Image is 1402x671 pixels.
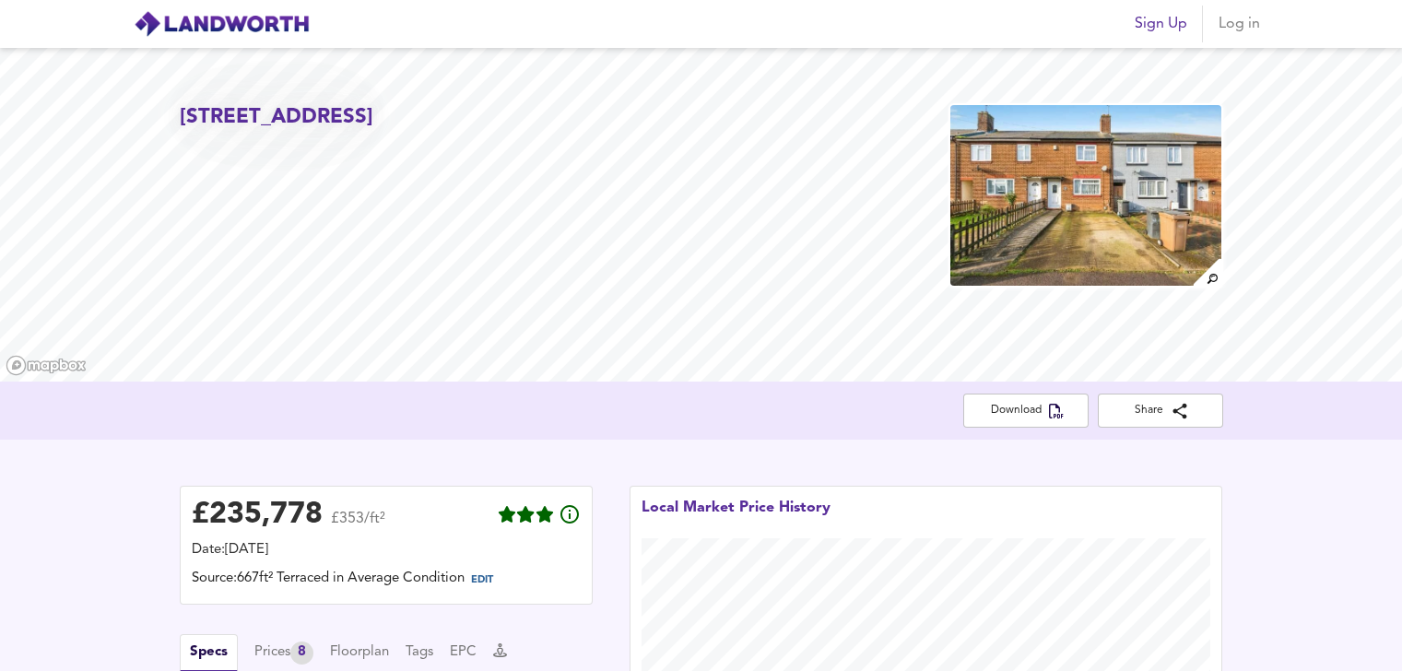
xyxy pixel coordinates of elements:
[192,501,323,529] div: £ 235,778
[1135,11,1187,37] span: Sign Up
[1191,256,1223,288] img: search
[134,10,310,38] img: logo
[330,642,389,663] button: Floorplan
[406,642,433,663] button: Tags
[1127,6,1195,42] button: Sign Up
[450,642,477,663] button: EPC
[192,540,581,560] div: Date: [DATE]
[1113,401,1208,420] span: Share
[978,401,1074,420] span: Download
[948,103,1223,288] img: property
[6,355,87,376] a: Mapbox homepage
[180,103,373,132] h2: [STREET_ADDRESS]
[963,394,1089,428] button: Download
[331,512,385,538] span: £353/ft²
[1098,394,1223,428] button: Share
[1218,11,1262,37] span: Log in
[254,642,313,665] button: Prices8
[192,569,581,593] div: Source: 667ft² Terraced in Average Condition
[1210,6,1269,42] button: Log in
[290,642,313,665] div: 8
[642,498,831,538] div: Local Market Price History
[254,642,313,665] div: Prices
[471,575,493,585] span: EDIT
